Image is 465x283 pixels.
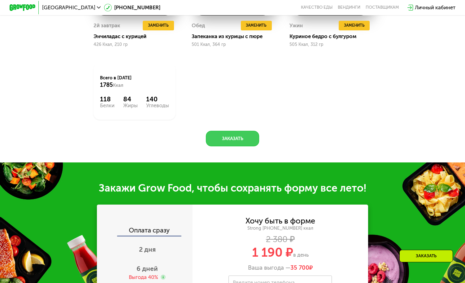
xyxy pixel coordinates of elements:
[415,4,455,11] div: Личный кабинет
[344,22,365,29] span: Заменить
[148,22,169,29] span: Заменить
[93,33,180,40] div: Энчиладас с курицей
[100,75,169,89] div: Всего в [DATE]
[100,95,115,103] div: 118
[289,33,376,40] div: Куриное бедро с булгуром
[93,21,120,30] div: 2й завтрак
[104,4,160,11] a: [PHONE_NUMBER]
[338,5,360,10] a: Вендинги
[123,95,138,103] div: 84
[241,21,272,30] button: Заменить
[113,82,123,88] span: Ккал
[293,252,309,258] span: в день
[146,103,169,108] div: Углеводы
[192,21,205,30] div: Обед
[139,245,156,253] span: 2 дня
[206,131,259,146] button: Заказать
[137,265,158,272] span: 6 дней
[301,5,332,10] a: Качество еды
[246,22,267,29] span: Заменить
[193,225,368,231] div: Strong [PHONE_NUMBER] ккал
[100,81,113,88] span: 1785
[123,103,138,108] div: Жиры
[143,21,174,30] button: Заменить
[339,21,370,30] button: Заменить
[193,236,368,243] div: 2 380 ₽
[129,274,158,281] div: Выгода 40%
[93,42,175,47] div: 426 Ккал, 210 гр
[42,5,95,10] span: [GEOGRAPHIC_DATA]
[246,217,315,224] div: Хочу быть в форме
[289,42,371,47] div: 505 Ккал, 312 гр
[289,21,303,30] div: Ужин
[192,42,273,47] div: 501 Ккал, 364 гр
[100,103,115,108] div: Белки
[193,264,368,272] div: Ваша выгода —
[252,245,293,260] span: 1 190 ₽
[290,264,313,272] span: ₽
[290,264,309,271] span: 35 700
[146,95,169,103] div: 140
[366,5,399,10] div: поставщикам
[399,250,453,262] div: Заказать
[98,227,193,236] div: Оплата сразу
[192,33,279,40] div: Запеканка из курицы с пюре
